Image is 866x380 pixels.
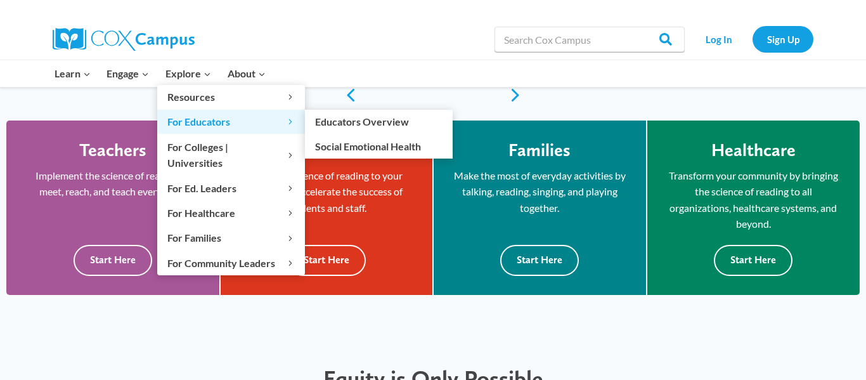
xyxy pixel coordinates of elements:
[453,167,627,216] p: Make the most of everyday activities by talking, reading, singing, and playing together.
[305,110,453,134] a: Educators Overview
[46,60,273,87] nav: Primary Navigation
[691,26,746,52] a: Log In
[508,140,571,161] h4: Families
[99,60,158,87] button: Child menu of Engage
[714,245,792,276] button: Start Here
[6,121,219,295] a: Teachers Implement the science of reading to meet, reach, and teach every child. Start Here
[221,121,433,295] a: Education Leaders Bring the science of reading to your schools to accelerate the success of stude...
[509,88,528,103] a: next
[711,140,796,161] h4: Healthcare
[157,201,305,225] button: Child menu of For Healthcare
[157,110,305,134] button: Child menu of For Educators
[157,134,305,175] button: Child menu of For Colleges | Universities
[338,82,528,108] div: content slider buttons
[753,26,813,52] a: Sign Up
[157,251,305,275] button: Child menu of For Community Leaders
[46,60,99,87] button: Child menu of Learn
[79,140,146,161] h4: Teachers
[157,60,219,87] button: Child menu of Explore
[219,60,274,87] button: Child menu of About
[666,167,841,232] p: Transform your community by bringing the science of reading to all organizations, healthcare syst...
[53,28,195,51] img: Cox Campus
[157,176,305,200] button: Child menu of For Ed. Leaders
[338,88,357,103] a: previous
[494,27,685,52] input: Search Cox Campus
[287,245,366,276] button: Start Here
[74,245,152,276] button: Start Here
[691,26,813,52] nav: Secondary Navigation
[157,226,305,250] button: Child menu of For Families
[305,134,453,158] a: Social Emotional Health
[647,121,860,295] a: Healthcare Transform your community by bringing the science of reading to all organizations, heal...
[434,121,646,295] a: Families Make the most of everyday activities by talking, reading, singing, and playing together....
[25,167,200,200] p: Implement the science of reading to meet, reach, and teach every child.
[157,85,305,109] button: Child menu of Resources
[500,245,579,276] button: Start Here
[240,167,414,216] p: Bring the science of reading to your schools to accelerate the success of students and staff.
